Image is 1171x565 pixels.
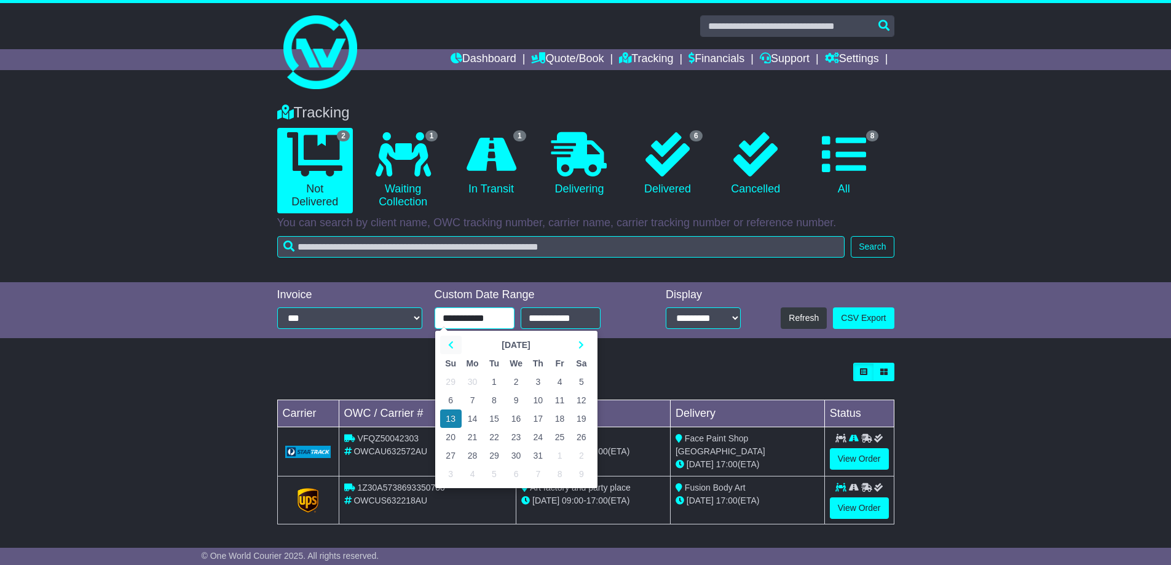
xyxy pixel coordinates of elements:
[824,400,894,427] td: Status
[527,391,549,409] td: 10
[505,465,527,483] td: 6
[339,400,516,427] td: OWC / Carrier #
[462,446,484,465] td: 28
[462,373,484,391] td: 30
[570,373,592,391] td: 5
[670,400,824,427] td: Delivery
[277,128,353,213] a: 2 Not Delivered
[440,409,462,428] td: 13
[718,128,794,200] a: Cancelled
[483,354,505,373] th: Tu
[505,409,527,428] td: 16
[521,494,665,507] div: - (ETA)
[549,465,570,483] td: 8
[562,496,583,505] span: 09:00
[365,128,441,213] a: 1 Waiting Collection
[483,446,505,465] td: 29
[570,446,592,465] td: 2
[570,409,592,428] td: 19
[685,483,746,492] span: Fusion Body Art
[688,49,744,70] a: Financials
[570,354,592,373] th: Sa
[549,354,570,373] th: Fr
[833,307,894,329] a: CSV Export
[690,130,703,141] span: 6
[586,496,608,505] span: 17:00
[435,288,632,302] div: Custom Date Range
[425,130,438,141] span: 1
[570,465,592,483] td: 9
[549,373,570,391] td: 4
[505,446,527,465] td: 30
[629,128,705,200] a: 6 Delivered
[549,391,570,409] td: 11
[440,373,462,391] td: 29
[549,446,570,465] td: 1
[549,428,570,446] td: 25
[285,446,331,458] img: GetCarrierServiceLogo
[530,483,630,492] span: Art factory and party place
[527,465,549,483] td: 7
[527,446,549,465] td: 31
[527,409,549,428] td: 17
[806,128,881,200] a: 8 All
[271,104,901,122] div: Tracking
[483,391,505,409] td: 8
[570,428,592,446] td: 26
[676,494,819,507] div: (ETA)
[337,130,350,141] span: 2
[760,49,810,70] a: Support
[570,391,592,409] td: 12
[825,49,879,70] a: Settings
[202,551,379,561] span: © One World Courier 2025. All rights reserved.
[716,496,738,505] span: 17:00
[453,128,529,200] a: 1 In Transit
[542,128,617,200] a: Delivering
[440,465,462,483] td: 3
[687,459,714,469] span: [DATE]
[505,391,527,409] td: 9
[277,400,339,427] td: Carrier
[676,433,765,456] span: Face Paint Shop [GEOGRAPHIC_DATA]
[462,409,484,428] td: 14
[451,49,516,70] a: Dashboard
[357,483,444,492] span: 1Z30A5738693350700
[527,354,549,373] th: Th
[781,307,827,329] button: Refresh
[830,448,889,470] a: View Order
[513,130,526,141] span: 1
[676,458,819,471] div: (ETA)
[505,354,527,373] th: We
[531,49,604,70] a: Quote/Book
[353,446,427,456] span: OWCAU632572AU
[505,428,527,446] td: 23
[462,465,484,483] td: 4
[830,497,889,519] a: View Order
[298,488,318,513] img: GetCarrierServiceLogo
[353,496,427,505] span: OWCUS632218AU
[440,446,462,465] td: 27
[462,391,484,409] td: 7
[549,409,570,428] td: 18
[716,459,738,469] span: 17:00
[483,409,505,428] td: 15
[440,354,462,373] th: Su
[277,216,894,230] p: You can search by client name, OWC tracking number, carrier name, carrier tracking number or refe...
[851,236,894,258] button: Search
[462,428,484,446] td: 21
[527,373,549,391] td: 3
[687,496,714,505] span: [DATE]
[440,391,462,409] td: 6
[532,496,559,505] span: [DATE]
[527,428,549,446] td: 24
[483,465,505,483] td: 5
[462,336,570,354] th: Select Month
[483,428,505,446] td: 22
[483,373,505,391] td: 1
[619,49,673,70] a: Tracking
[505,373,527,391] td: 2
[440,428,462,446] td: 20
[357,433,419,443] span: VFQZ50042303
[866,130,879,141] span: 8
[462,354,484,373] th: Mo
